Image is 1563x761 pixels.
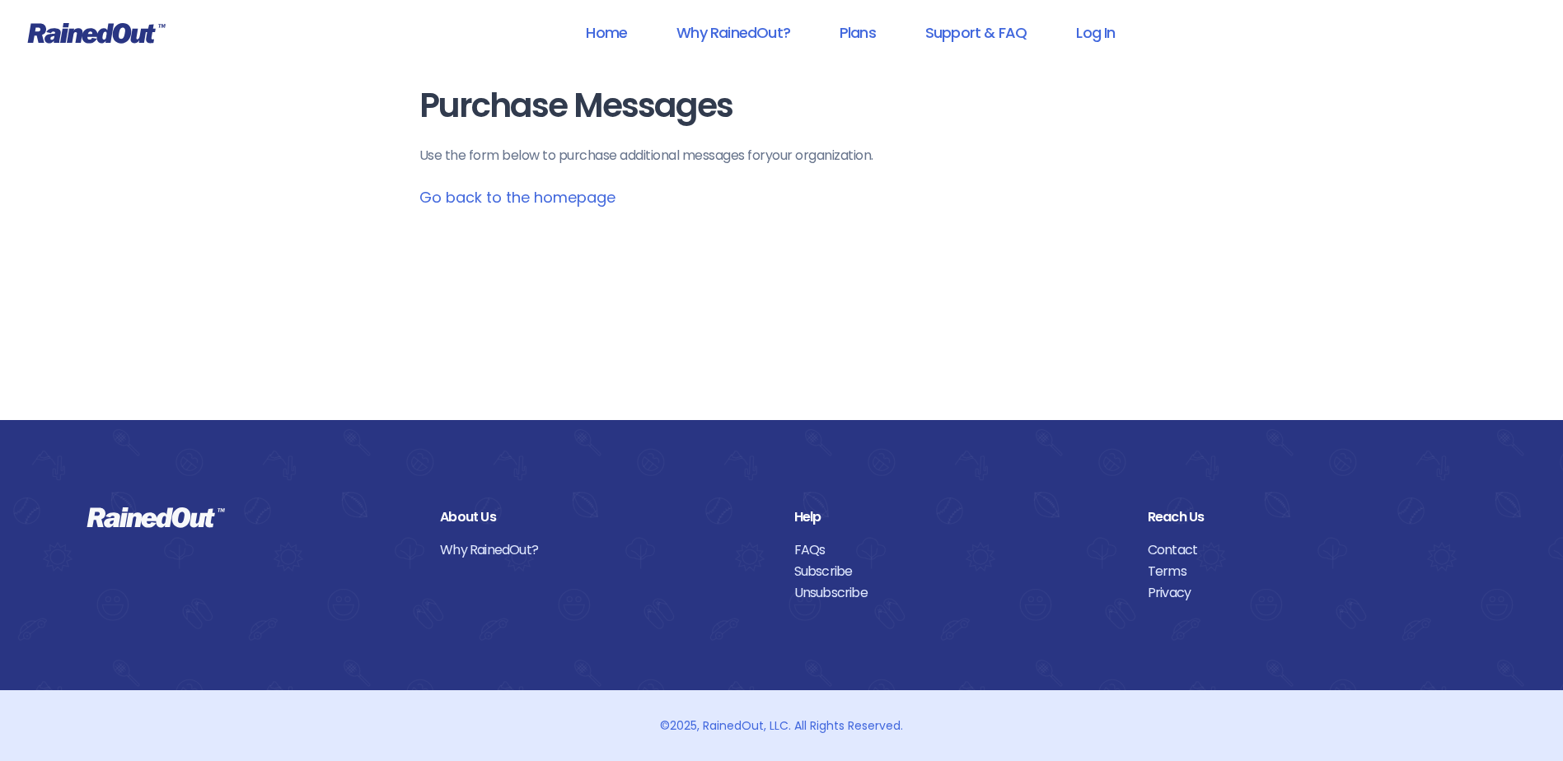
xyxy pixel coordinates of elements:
[1148,507,1476,528] div: Reach Us
[794,539,1123,561] a: FAQs
[440,539,769,561] a: Why RainedOut?
[1148,539,1476,561] a: Contact
[1148,582,1476,604] a: Privacy
[564,14,648,51] a: Home
[818,14,897,51] a: Plans
[794,561,1123,582] a: Subscribe
[419,146,1144,166] p: Use the form below to purchase additional messages for your organization .
[419,187,615,208] a: Go back to the homepage
[1148,561,1476,582] a: Terms
[1055,14,1136,51] a: Log In
[419,87,1144,124] h1: Purchase Messages
[440,507,769,528] div: About Us
[655,14,812,51] a: Why RainedOut?
[794,582,1123,604] a: Unsubscribe
[794,507,1123,528] div: Help
[904,14,1048,51] a: Support & FAQ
